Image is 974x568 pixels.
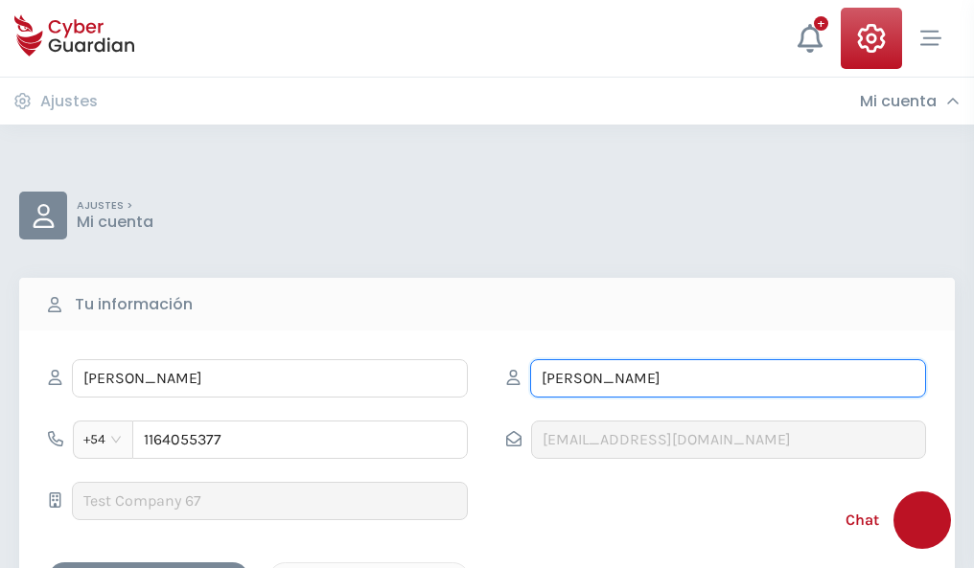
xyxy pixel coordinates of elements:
[83,425,123,454] span: +54
[846,509,879,532] span: Chat
[77,199,153,213] p: AJUSTES >
[40,92,98,111] h3: Ajustes
[860,92,960,111] div: Mi cuenta
[814,16,828,31] div: +
[77,213,153,232] p: Mi cuenta
[860,92,937,111] h3: Mi cuenta
[75,293,193,316] b: Tu información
